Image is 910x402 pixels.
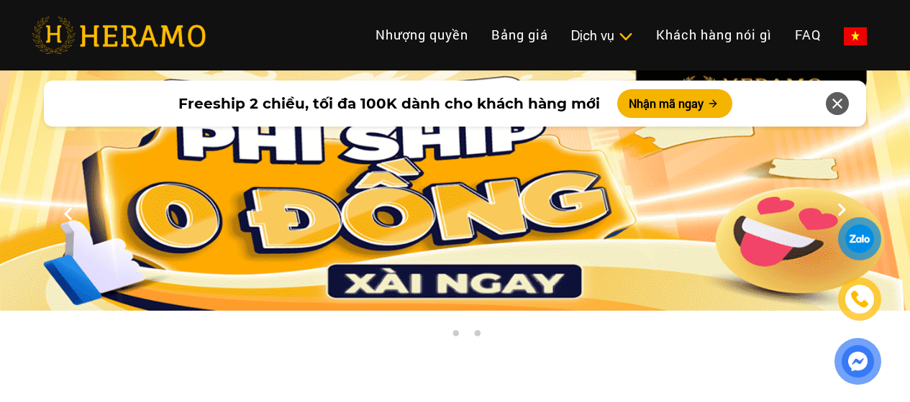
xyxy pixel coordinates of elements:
img: phone-icon [850,289,870,309]
span: Freeship 2 chiều, tối đa 100K dành cho khách hàng mới [178,93,600,114]
a: phone-icon [840,280,880,319]
button: 3 [470,329,484,344]
a: Bảng giá [480,19,560,50]
button: 1 [427,329,441,344]
img: heramo-logo.png [32,17,206,54]
img: subToggleIcon [618,29,633,44]
button: Nhận mã ngay [617,89,732,118]
div: Dịch vụ [571,26,633,45]
a: Nhượng quyền [364,19,480,50]
a: FAQ [783,19,832,50]
img: vn-flag.png [844,27,867,45]
button: 2 [448,329,463,344]
a: Khách hàng nói gì [645,19,783,50]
